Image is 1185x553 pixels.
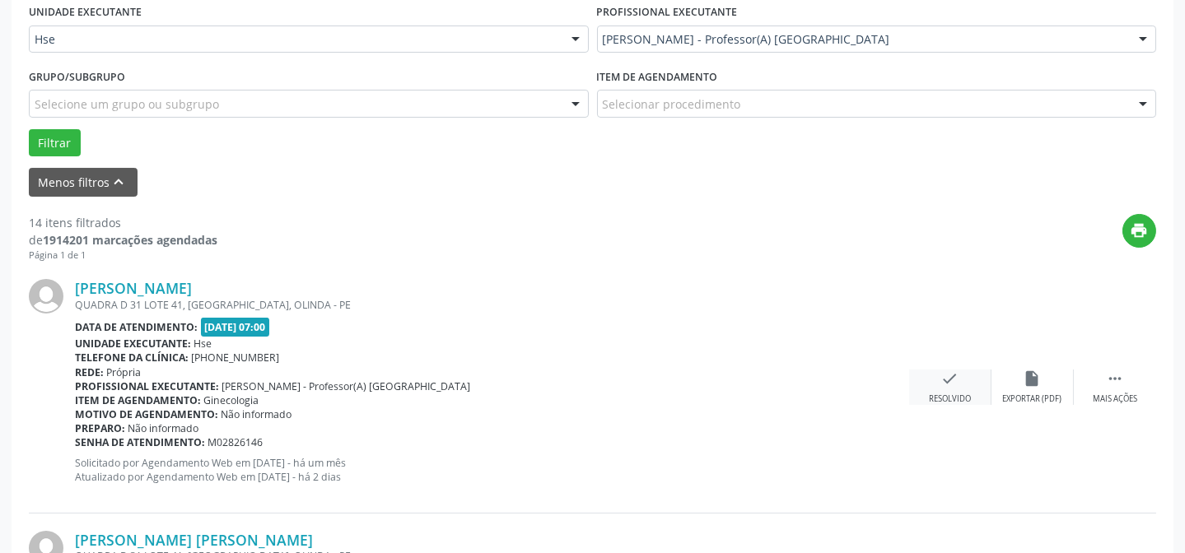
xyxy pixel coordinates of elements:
button: Menos filtroskeyboard_arrow_up [29,168,138,197]
i: check [941,369,959,388]
div: 14 itens filtrados [29,214,217,231]
button: Filtrar [29,129,81,157]
b: Rede: [75,365,104,379]
div: Página 1 de 1 [29,249,217,263]
span: [PHONE_NUMBER] [192,351,280,365]
b: Data de atendimento: [75,320,198,334]
span: Selecionar procedimento [603,95,741,113]
i: print [1131,221,1149,239]
b: Item de agendamento: [75,393,201,407]
span: [PERSON_NAME] - Professor(A) [GEOGRAPHIC_DATA] [603,31,1123,48]
a: [PERSON_NAME] [75,279,192,297]
b: Profissional executante: [75,379,219,393]
button: print [1122,214,1156,248]
div: Mais ações [1093,393,1137,405]
b: Senha de atendimento: [75,435,205,449]
span: Ginecologia [204,393,259,407]
span: Não informado [222,407,292,421]
b: Motivo de agendamento: [75,407,218,421]
div: QUADRA D 31 LOTE 41, [GEOGRAPHIC_DATA], OLINDA - PE [75,298,909,312]
i: insert_drive_file [1024,369,1042,388]
i: keyboard_arrow_up [110,173,128,191]
p: Solicitado por Agendamento Web em [DATE] - há um mês Atualizado por Agendamento Web em [DATE] - h... [75,456,909,484]
span: Não informado [128,421,199,435]
i:  [1106,369,1124,388]
b: Telefone da clínica: [75,351,189,365]
b: Preparo: [75,421,125,435]
span: Própria [107,365,142,379]
span: Hse [194,337,212,351]
span: [DATE] 07:00 [201,318,270,337]
span: Selecione um grupo ou subgrupo [35,95,219,113]
span: M02826146 [208,435,264,449]
label: Item de agendamento [597,64,718,90]
a: [PERSON_NAME] [PERSON_NAME] [75,531,313,549]
div: de [29,231,217,249]
strong: 1914201 marcações agendadas [43,232,217,248]
div: Exportar (PDF) [1003,393,1062,405]
span: [PERSON_NAME] - Professor(A) [GEOGRAPHIC_DATA] [222,379,471,393]
span: Hse [35,31,555,48]
div: Resolvido [929,393,971,405]
img: img [29,279,63,314]
b: Unidade executante: [75,337,191,351]
label: Grupo/Subgrupo [29,64,125,90]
